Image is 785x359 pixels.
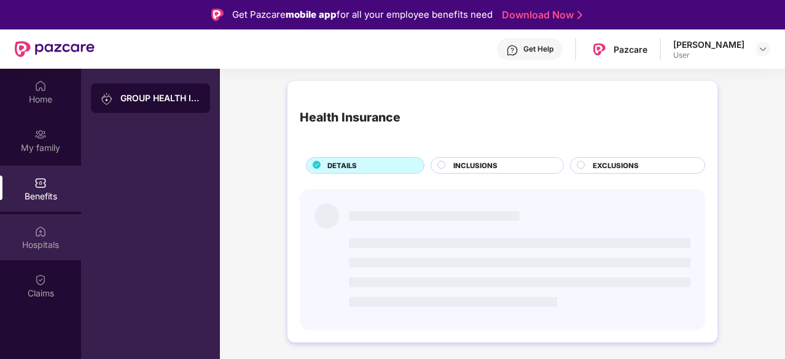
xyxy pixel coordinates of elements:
[577,9,582,21] img: Stroke
[34,80,47,92] img: svg+xml;base64,PHN2ZyBpZD0iSG9tZSIgeG1sbnM9Imh0dHA6Ly93d3cudzMub3JnLzIwMDAvc3ZnIiB3aWR0aD0iMjAiIG...
[327,160,357,171] span: DETAILS
[232,7,493,22] div: Get Pazcare for all your employee benefits need
[453,160,498,171] span: INCLUSIONS
[590,41,608,58] img: Pazcare_Logo.png
[34,177,47,189] img: svg+xml;base64,PHN2ZyBpZD0iQmVuZWZpdHMiIHhtbG5zPSJodHRwOi8vd3d3LnczLm9yZy8yMDAwL3N2ZyIgd2lkdGg9Ij...
[593,160,639,171] span: EXCLUSIONS
[211,9,224,21] img: Logo
[758,44,768,54] img: svg+xml;base64,PHN2ZyBpZD0iRHJvcGRvd24tMzJ4MzIiIHhtbG5zPSJodHRwOi8vd3d3LnczLm9yZy8yMDAwL3N2ZyIgd2...
[300,108,400,127] div: Health Insurance
[673,50,744,60] div: User
[15,41,95,57] img: New Pazcare Logo
[286,9,337,20] strong: mobile app
[614,44,647,55] div: Pazcare
[120,92,200,104] div: GROUP HEALTH INSURANCE
[502,9,579,21] a: Download Now
[523,44,553,54] div: Get Help
[34,225,47,237] img: svg+xml;base64,PHN2ZyBpZD0iSG9zcGl0YWxzIiB4bWxucz0iaHR0cDovL3d3dy53My5vcmcvMjAwMC9zdmciIHdpZHRoPS...
[673,39,744,50] div: [PERSON_NAME]
[506,44,518,56] img: svg+xml;base64,PHN2ZyBpZD0iSGVscC0zMngzMiIgeG1sbnM9Imh0dHA6Ly93d3cudzMub3JnLzIwMDAvc3ZnIiB3aWR0aD...
[34,128,47,141] img: svg+xml;base64,PHN2ZyB3aWR0aD0iMjAiIGhlaWdodD0iMjAiIHZpZXdCb3g9IjAgMCAyMCAyMCIgZmlsbD0ibm9uZSIgeG...
[34,274,47,286] img: svg+xml;base64,PHN2ZyBpZD0iQ2xhaW0iIHhtbG5zPSJodHRwOi8vd3d3LnczLm9yZy8yMDAwL3N2ZyIgd2lkdGg9IjIwIi...
[101,93,113,105] img: svg+xml;base64,PHN2ZyB3aWR0aD0iMjAiIGhlaWdodD0iMjAiIHZpZXdCb3g9IjAgMCAyMCAyMCIgZmlsbD0ibm9uZSIgeG...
